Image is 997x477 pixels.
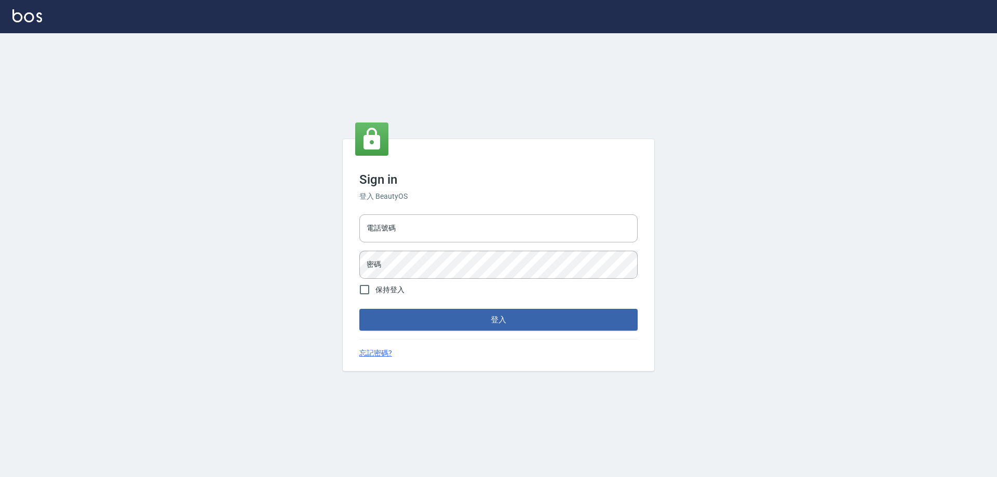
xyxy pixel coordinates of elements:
button: 登入 [359,309,638,331]
h3: Sign in [359,172,638,187]
h6: 登入 BeautyOS [359,191,638,202]
a: 忘記密碼? [359,348,392,359]
span: 保持登入 [375,284,405,295]
img: Logo [12,9,42,22]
